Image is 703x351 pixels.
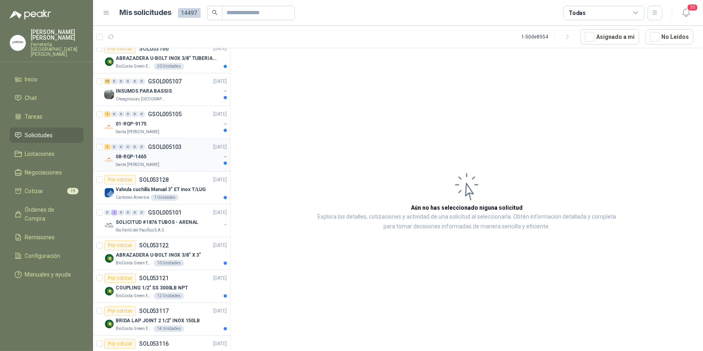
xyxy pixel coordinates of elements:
div: 12 Unidades [154,293,184,299]
div: 0 [111,144,117,150]
img: Company Logo [104,122,114,132]
a: Solicitudes [10,128,83,143]
div: Por cotizar [104,44,136,53]
p: SOL053128 [139,177,169,183]
span: Inicio [25,75,38,84]
img: Company Logo [104,286,114,296]
span: Negociaciones [25,168,62,177]
img: Company Logo [10,35,25,51]
a: Cotizar19 [10,183,83,199]
span: Manuales y ayuda [25,270,71,279]
p: [DATE] [213,45,227,53]
img: Company Logo [104,253,114,263]
h3: Aún no has seleccionado niguna solicitud [411,203,523,212]
a: Por cotizarSOL053122[DATE] Company LogoABRAZADERA U-BOLT INOX 3/8" X 3"BioCosta Green Energy S.A.... [93,237,230,270]
span: search [212,10,218,15]
div: 0 [118,79,124,84]
a: Negociaciones [10,165,83,180]
span: 20 [687,4,698,11]
p: INSUMOS PARA BASSIS [116,87,172,95]
p: Valvula cuchilla Manual 3" ET inox T/LUG [116,186,206,194]
div: 0 [111,111,117,117]
button: Asignado a mi [580,29,639,45]
div: 14 Unidades [154,325,184,332]
a: 1 0 0 0 0 0 GSOL005103[DATE] Company Logo08-RQP-1465Santa [PERSON_NAME] [104,142,229,168]
p: Cartones America [116,194,149,201]
p: [DATE] [213,242,227,249]
h1: Mis solicitudes [120,7,172,19]
a: Remisiones [10,230,83,245]
a: 1 0 0 0 0 0 GSOL005105[DATE] Company Logo01-RQP-9175Santa [PERSON_NAME] [104,109,229,135]
div: 0 [125,210,131,215]
p: SOL053122 [139,243,169,248]
div: 0 [125,111,131,117]
p: SOL053116 [139,341,169,347]
a: Inicio [10,72,83,87]
img: Company Logo [104,221,114,230]
div: 0 [125,79,131,84]
a: Órdenes de Compra [10,202,83,226]
button: 20 [679,6,693,20]
p: [DATE] [213,274,227,282]
p: [DATE] [213,340,227,348]
p: Santa [PERSON_NAME] [116,162,159,168]
p: [DATE] [213,78,227,85]
p: ABRAZADERA U-BOLT INOX 3/8" TUBERIA 4" [116,55,216,62]
div: 0 [132,144,138,150]
p: [PERSON_NAME] [PERSON_NAME] [31,29,83,40]
p: [DATE] [213,143,227,151]
p: GSOL005107 [148,79,182,84]
p: [DATE] [213,209,227,217]
a: Chat [10,90,83,106]
a: 10 0 0 0 0 0 GSOL005107[DATE] Company LogoINSUMOS PARA BASSISOleaginosas [GEOGRAPHIC_DATA][PERSON... [104,77,229,102]
img: Company Logo [104,89,114,99]
p: [DATE] [213,176,227,184]
p: BioCosta Green Energy S.A.S [116,293,152,299]
div: 0 [132,210,138,215]
p: BioCosta Green Energy S.A.S [116,260,152,266]
span: 19 [67,188,78,194]
div: 0 [132,79,138,84]
span: 14497 [178,8,201,18]
div: Por cotizar [104,306,136,316]
p: 01-RQP-9175 [116,120,146,128]
p: Rio Fertil del Pacífico S.A.S. [116,227,165,234]
div: Por cotizar [104,240,136,250]
span: Configuración [25,251,61,260]
p: GSOL005105 [148,111,182,117]
span: Remisiones [25,233,55,242]
p: ABRAZADERA U-BOLT INOX 3/8" X 3" [116,251,201,259]
div: 0 [118,111,124,117]
img: Company Logo [104,57,114,66]
div: 0 [125,144,131,150]
a: Licitaciones [10,146,83,162]
p: SOL053121 [139,275,169,281]
p: [DATE] [213,307,227,315]
p: GSOL005101 [148,210,182,215]
p: SOL053166 [139,46,169,51]
div: 0 [111,79,117,84]
div: 0 [139,79,145,84]
p: BioCosta Green Energy S.A.S [116,63,152,70]
img: Logo peakr [10,10,51,19]
img: Company Logo [104,319,114,329]
img: Company Logo [104,155,114,165]
p: COUPLING 1/2" SS 3000LB NPT [116,284,188,292]
p: Santa [PERSON_NAME] [116,129,159,135]
div: 0 [139,111,145,117]
div: Todas [569,9,586,17]
a: Manuales y ayuda [10,267,83,282]
div: 20 Unidades [154,63,184,70]
p: Oleaginosas [GEOGRAPHIC_DATA][PERSON_NAME] [116,96,167,102]
a: Tareas [10,109,83,124]
a: Configuración [10,248,83,264]
div: 0 [104,210,110,215]
a: Por cotizarSOL053128[DATE] Company LogoValvula cuchilla Manual 3" ET inox T/LUGCartones America1 ... [93,172,230,204]
p: Ferretería [GEOGRAPHIC_DATA][PERSON_NAME] [31,42,83,57]
div: 10 Unidades [154,260,184,266]
p: [DATE] [213,111,227,118]
div: 0 [118,210,124,215]
button: No Leídos [646,29,693,45]
p: SOLICITUD #1876 TUBOS - ARENAL [116,219,198,226]
p: GSOL005103 [148,144,182,150]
